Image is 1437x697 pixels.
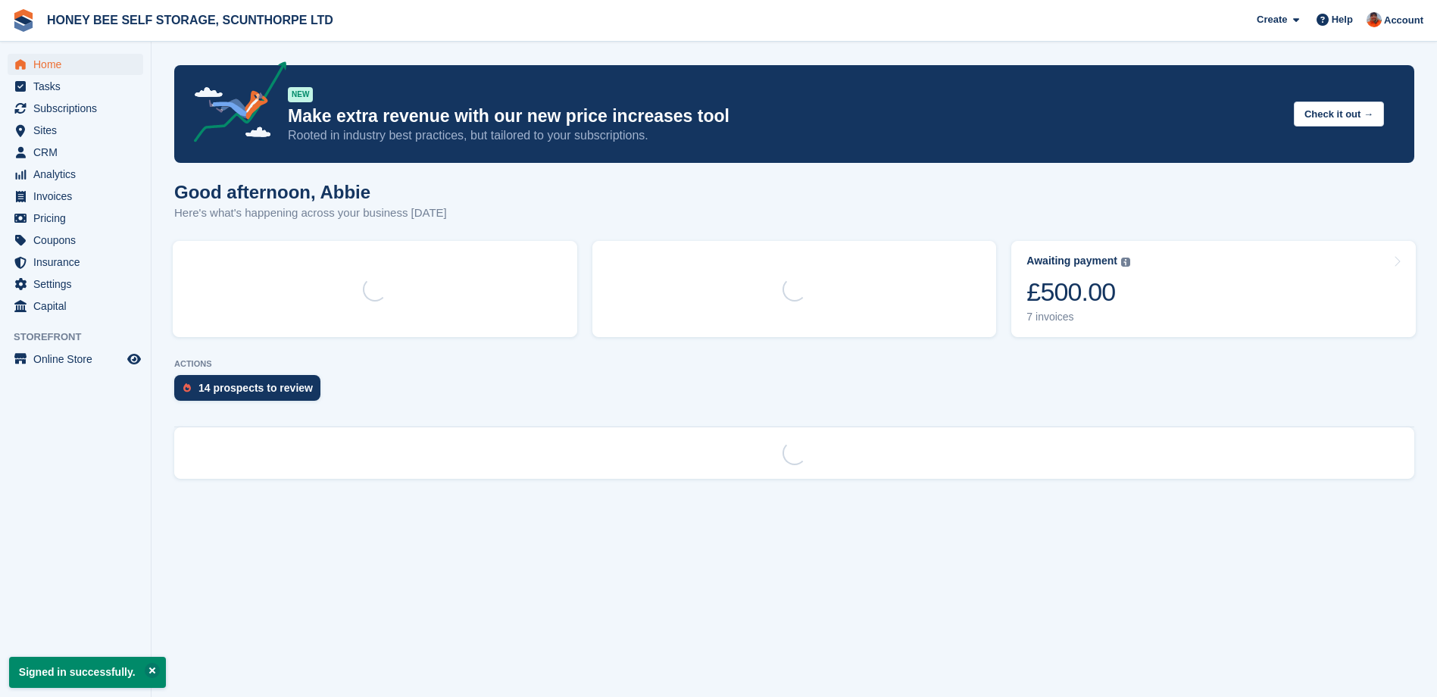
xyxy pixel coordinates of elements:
[8,164,143,185] a: menu
[1367,12,1382,27] img: Abbie Tucker
[8,208,143,229] a: menu
[1026,277,1130,308] div: £500.00
[33,76,124,97] span: Tasks
[8,186,143,207] a: menu
[198,382,313,394] div: 14 prospects to review
[125,350,143,368] a: Preview store
[174,375,328,408] a: 14 prospects to review
[1026,255,1117,267] div: Awaiting payment
[33,164,124,185] span: Analytics
[1332,12,1353,27] span: Help
[8,76,143,97] a: menu
[8,295,143,317] a: menu
[8,54,143,75] a: menu
[8,120,143,141] a: menu
[174,182,447,202] h1: Good afternoon, Abbie
[8,348,143,370] a: menu
[33,120,124,141] span: Sites
[288,127,1282,144] p: Rooted in industry best practices, but tailored to your subscriptions.
[33,230,124,251] span: Coupons
[288,105,1282,127] p: Make extra revenue with our new price increases tool
[1026,311,1130,323] div: 7 invoices
[181,61,287,148] img: price-adjustments-announcement-icon-8257ccfd72463d97f412b2fc003d46551f7dbcb40ab6d574587a9cd5c0d94...
[33,142,124,163] span: CRM
[33,54,124,75] span: Home
[1257,12,1287,27] span: Create
[12,9,35,32] img: stora-icon-8386f47178a22dfd0bd8f6a31ec36ba5ce8667c1dd55bd0f319d3a0aa187defe.svg
[41,8,339,33] a: HONEY BEE SELF STORAGE, SCUNTHORPE LTD
[1121,258,1130,267] img: icon-info-grey-7440780725fd019a000dd9b08b2336e03edf1995a4989e88bcd33f0948082b44.svg
[33,273,124,295] span: Settings
[33,252,124,273] span: Insurance
[33,186,124,207] span: Invoices
[1294,102,1384,127] button: Check it out →
[33,208,124,229] span: Pricing
[8,142,143,163] a: menu
[288,87,313,102] div: NEW
[8,273,143,295] a: menu
[174,359,1414,369] p: ACTIONS
[33,98,124,119] span: Subscriptions
[8,230,143,251] a: menu
[33,295,124,317] span: Capital
[9,657,166,688] p: Signed in successfully.
[1011,241,1416,337] a: Awaiting payment £500.00 7 invoices
[1384,13,1423,28] span: Account
[33,348,124,370] span: Online Store
[8,98,143,119] a: menu
[174,205,447,222] p: Here's what's happening across your business [DATE]
[8,252,143,273] a: menu
[183,383,191,392] img: prospect-51fa495bee0391a8d652442698ab0144808aea92771e9ea1ae160a38d050c398.svg
[14,330,151,345] span: Storefront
